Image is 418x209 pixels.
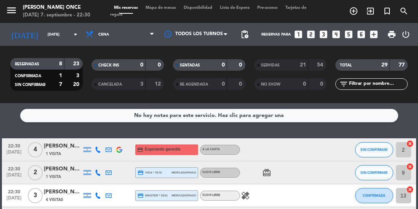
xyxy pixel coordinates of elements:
i: looks_6 [356,29,366,39]
strong: 0 [158,62,162,68]
i: card_giftcard [262,168,271,177]
strong: 7 [59,82,62,87]
span: A LA CARTA [202,148,220,151]
span: RESERVADAS [15,62,39,66]
span: RE AGENDADA [180,83,208,86]
span: Mapa de mesas [142,6,180,10]
i: looks_two [306,29,316,39]
span: 4 [28,142,43,157]
i: looks_4 [331,29,341,39]
strong: 21 [300,62,306,68]
i: [DATE] [6,26,44,42]
div: No hay notas para este servicio. Haz clic para agregar una [134,111,284,120]
span: Cena [98,32,109,37]
span: Disponibilidad [180,6,216,10]
span: Esperando garantía [145,146,180,152]
i: power_settings_new [401,30,410,39]
strong: 0 [303,81,306,87]
span: Pre-acceso [253,6,282,10]
i: looks_one [293,29,303,39]
span: [DATE] [5,173,24,181]
span: Lista de Espera [216,6,253,10]
span: 22:30 [5,164,24,173]
span: CANCELADA [98,83,122,86]
div: [PERSON_NAME] Once [23,4,90,11]
i: cancel [406,163,414,170]
strong: 23 [73,61,81,66]
span: print [387,30,396,39]
span: SIN CONFIRMAR [360,170,388,175]
i: exit_to_app [366,6,375,16]
i: search [399,6,408,16]
span: 22:30 [5,187,24,196]
button: SIN CONFIRMAR [355,165,393,180]
strong: 29 [381,62,388,68]
span: mercadopago [171,170,196,175]
span: 1 Visita [46,151,61,157]
strong: 8 [59,61,62,66]
span: master * 0231 [138,193,168,199]
span: pending_actions [240,30,249,39]
span: SERVIDAS [261,63,280,67]
i: looks_5 [344,29,354,39]
span: Mis reservas [110,6,142,10]
i: cancel [406,186,414,193]
span: Sushi libre [202,171,220,174]
span: 1 Visita [46,174,61,180]
i: arrow_drop_down [71,30,80,39]
strong: 0 [239,62,243,68]
strong: 3 [140,81,143,87]
span: [DATE] [5,196,24,204]
span: CHECK INS [98,63,119,67]
span: 3 [28,188,43,203]
strong: 20 [73,82,81,87]
i: credit_card [138,170,144,176]
button: SIN CONFIRMAR [355,142,393,157]
span: CONFIRMADA [15,74,41,78]
strong: 0 [239,81,243,87]
span: [DATE] [5,150,24,159]
i: looks_3 [319,29,328,39]
i: healing [241,191,250,200]
span: Reservas para [261,32,291,37]
span: TOTAL [340,63,352,67]
i: credit_card [138,193,144,199]
strong: 0 [140,62,143,68]
strong: 3 [76,73,81,78]
span: Sushi libre [202,194,220,197]
i: add_box [369,29,379,39]
span: SENTADAS [180,63,200,67]
i: filter_list [339,79,348,89]
span: 4 Visitas [46,197,63,203]
strong: 0 [222,81,225,87]
img: google-logo.png [116,147,122,153]
strong: 12 [155,81,162,87]
strong: 0 [222,62,225,68]
div: [PERSON_NAME] [44,165,82,173]
input: Filtrar por nombre... [348,80,407,88]
span: SIN CONFIRMAR [360,147,388,152]
span: NO SHOW [261,83,280,86]
i: cancel [406,140,414,147]
div: [PERSON_NAME] [44,188,82,196]
span: SIN CONFIRMAR [15,83,45,87]
strong: 77 [399,62,406,68]
div: [PERSON_NAME] Negro [44,142,82,151]
span: 2 [28,165,43,180]
span: visa * 5176 [138,170,162,176]
span: CONFIRMADA [363,193,385,198]
i: credit_card [137,147,143,153]
strong: 1 [59,73,62,78]
i: add_circle_outline [349,6,358,16]
span: 22:30 [5,141,24,150]
button: CONFIRMADA [355,188,393,203]
div: [DATE] 7. septiembre - 22:30 [23,11,90,19]
button: menu [6,5,17,19]
div: LOG OUT [399,23,412,46]
strong: 54 [317,62,325,68]
i: menu [6,5,17,16]
span: mercadopago [171,193,196,198]
i: turned_in_not [383,6,392,16]
strong: 0 [320,81,325,87]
